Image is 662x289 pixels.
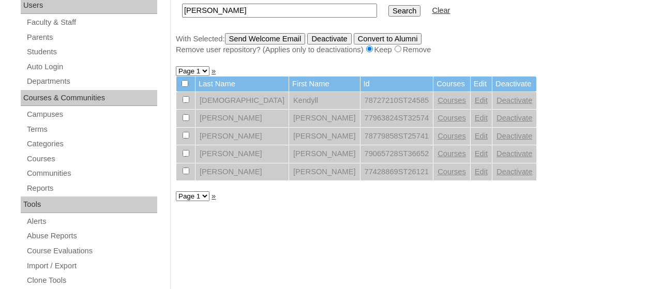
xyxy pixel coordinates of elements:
a: Reports [26,182,157,195]
td: 77963824ST32574 [360,110,433,127]
a: Abuse Reports [26,230,157,242]
td: [PERSON_NAME] [289,145,360,163]
td: Id [360,77,433,92]
a: Clone Tools [26,274,157,287]
a: Edit [475,132,488,140]
td: 77428869ST26121 [360,163,433,181]
a: Categories [26,138,157,150]
td: [PERSON_NAME] [195,128,289,145]
a: Campuses [26,108,157,121]
a: Import / Export [26,260,157,272]
a: » [212,67,216,75]
a: Auto Login [26,60,157,73]
a: Courses [438,168,466,176]
a: Faculty & Staff [26,16,157,29]
a: Communities [26,167,157,180]
a: Clear [432,6,450,14]
input: Search [182,4,377,18]
td: 79065728ST36652 [360,145,433,163]
td: 78727210ST24585 [360,92,433,110]
td: [PERSON_NAME] [195,163,289,181]
td: 78779858ST25741 [360,128,433,145]
div: Tools [21,196,157,213]
a: Deactivate [496,149,532,158]
input: Search [388,5,420,17]
div: Remove user repository? (Applies only to deactivations) Keep Remove [176,44,652,55]
a: Edit [475,168,488,176]
td: Kendyll [289,92,360,110]
td: [PERSON_NAME] [195,110,289,127]
div: Courses & Communities [21,90,157,107]
a: Courses [438,96,466,104]
td: Deactivate [492,77,536,92]
td: Last Name [195,77,289,92]
td: [PERSON_NAME] [289,110,360,127]
a: Deactivate [496,132,532,140]
a: Terms [26,123,157,136]
td: [PERSON_NAME] [195,145,289,163]
td: [PERSON_NAME] [289,163,360,181]
a: Deactivate [496,168,532,176]
a: » [212,192,216,200]
a: Deactivate [496,96,532,104]
a: Departments [26,75,157,88]
a: Edit [475,96,488,104]
a: Courses [26,153,157,165]
a: Course Evaluations [26,245,157,257]
td: First Name [289,77,360,92]
td: [DEMOGRAPHIC_DATA] [195,92,289,110]
a: Deactivate [496,114,532,122]
td: Edit [471,77,492,92]
input: Deactivate [307,33,351,44]
a: Parents [26,31,157,44]
a: Edit [475,114,488,122]
a: Edit [475,149,488,158]
a: Courses [438,114,466,122]
input: Send Welcome Email [225,33,306,44]
a: Alerts [26,215,157,228]
td: [PERSON_NAME] [289,128,360,145]
a: Courses [438,149,466,158]
a: Students [26,45,157,58]
a: Courses [438,132,466,140]
td: Courses [433,77,470,92]
div: With Selected: [176,33,652,55]
input: Convert to Alumni [354,33,422,44]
